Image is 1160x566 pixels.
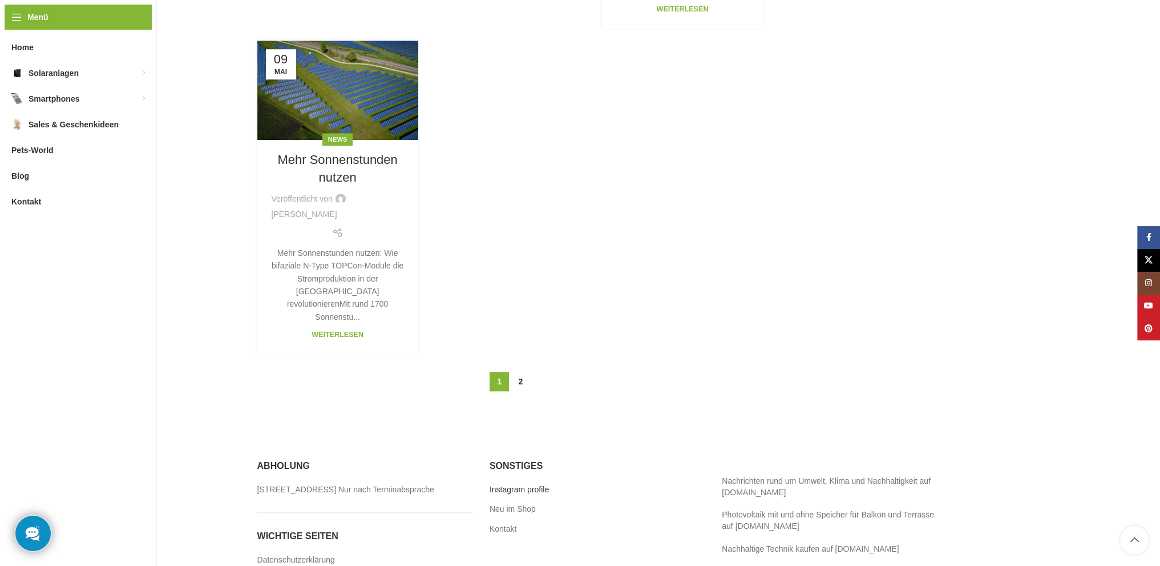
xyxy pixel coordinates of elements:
[511,372,530,391] a: 2
[257,460,472,472] h5: Abholung
[722,510,934,531] a: Photovoltaik mit und ohne Speicher für Balkon und Terrasse auf [DOMAIN_NAME]
[11,67,23,79] img: Solaranlagen
[270,53,292,66] span: 09
[27,11,48,23] span: Menü
[490,504,537,515] a: Neu im Shop
[490,484,550,496] a: Instagram profile
[257,530,472,543] h5: Wichtige seiten
[257,555,336,566] a: Datenschutzerklärung
[272,192,333,205] span: Veröffentlicht von
[272,247,404,323] div: Mehr Sonnenstunden nutzen: Wie bifaziale N-Type TOPCon-Module die Stromproduktion in der [GEOGRAP...
[722,544,899,553] a: Nachhaltige Technik kaufen auf [DOMAIN_NAME]
[490,460,705,472] h5: Sonstiges
[490,524,518,535] a: Kontakt
[277,152,397,184] a: Mehr Sonnenstunden nutzen
[29,63,79,83] span: Solaranlagen
[29,114,119,135] span: Sales & Geschenkideen
[11,37,34,58] span: Home
[312,331,363,339] a: Weiterlesen
[336,194,346,204] img: author-avatar
[490,372,509,391] span: 1
[11,119,23,130] img: Sales & Geschenkideen
[1120,526,1149,555] a: Scroll to top button
[11,140,54,160] span: Pets-World
[29,89,79,109] span: Smartphones
[272,208,337,220] a: [PERSON_NAME]
[1137,295,1160,318] a: YouTube Social Link
[270,69,292,75] span: Mai
[1137,249,1160,272] a: X Social Link
[656,5,708,13] a: Weiterlesen
[257,484,435,496] a: [STREET_ADDRESS] Nur nach Terminabsprache
[1137,272,1160,295] a: Instagram Social Link
[1137,318,1160,340] a: Pinterest Social Link
[328,136,347,143] a: News
[722,476,931,497] a: Nachrichten rund um Umwelt, Klima und Nachhaltigkeit auf [DOMAIN_NAME]
[1137,226,1160,249] a: Facebook Social Link
[11,166,29,186] span: Blog
[11,191,41,212] span: Kontakt
[11,93,23,105] img: Smartphones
